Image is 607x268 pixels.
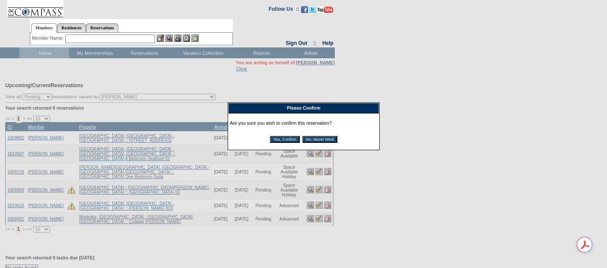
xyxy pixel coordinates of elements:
input: No, Never Mind [302,136,337,143]
input: Yes, Confirm [270,136,300,143]
a: Sign Out [286,40,307,46]
a: Members [31,23,57,33]
a: Become our fan on Facebook [301,9,308,14]
img: Subscribe to our YouTube Channel [318,6,333,13]
span: :: [313,40,317,46]
img: Impersonate [174,35,181,42]
img: Reservations [183,35,190,42]
img: Become our fan on Facebook [301,6,308,13]
a: Subscribe to our YouTube Channel [318,9,333,14]
a: Follow us on Twitter [309,9,316,14]
img: b_calculator.gif [191,35,199,42]
a: Reservations [86,23,118,32]
div: Are you sure you wish to confirm this reservation? [230,115,378,148]
td: Follow Us :: [269,5,299,16]
div: Member Name: [32,35,65,42]
div: Please Confirm [228,103,379,114]
a: Help [322,40,334,46]
img: b_edit.gif [157,35,164,42]
a: Residences [57,23,86,32]
img: Follow us on Twitter [309,6,316,13]
img: View [165,35,173,42]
